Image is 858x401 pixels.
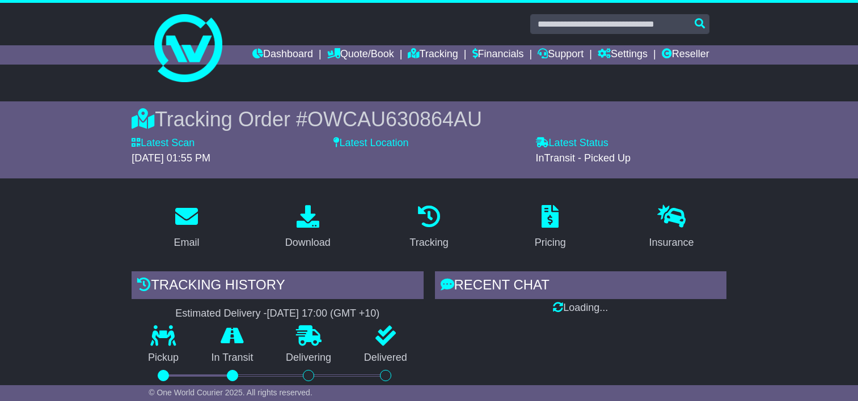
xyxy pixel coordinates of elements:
div: Tracking Order # [132,107,726,131]
p: Pickup [132,352,195,364]
div: Pricing [535,235,566,250]
a: Download [278,201,338,254]
label: Latest Location [333,137,408,150]
a: Reseller [662,45,709,65]
a: Tracking [408,45,458,65]
span: © One World Courier 2025. All rights reserved. [149,388,312,397]
a: Email [167,201,207,254]
div: Estimated Delivery - [132,308,423,320]
div: Download [285,235,331,250]
span: InTransit - Picked Up [536,152,631,164]
p: Delivered [348,352,424,364]
div: Insurance [649,235,694,250]
div: Tracking [409,235,448,250]
a: Tracking [402,201,455,254]
div: RECENT CHAT [435,271,726,302]
div: Email [174,235,200,250]
a: Financials [472,45,524,65]
label: Latest Status [536,137,608,150]
a: Pricing [527,201,573,254]
a: Support [538,45,584,65]
p: Delivering [269,352,348,364]
div: Tracking history [132,271,423,302]
span: OWCAU630864AU [307,108,482,131]
p: In Transit [195,352,270,364]
div: [DATE] 17:00 (GMT +10) [267,308,379,320]
a: Quote/Book [327,45,394,65]
div: Loading... [435,302,726,314]
span: [DATE] 01:55 PM [132,152,210,164]
label: Latest Scan [132,137,195,150]
a: Dashboard [252,45,313,65]
a: Insurance [641,201,701,254]
a: Settings [598,45,648,65]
